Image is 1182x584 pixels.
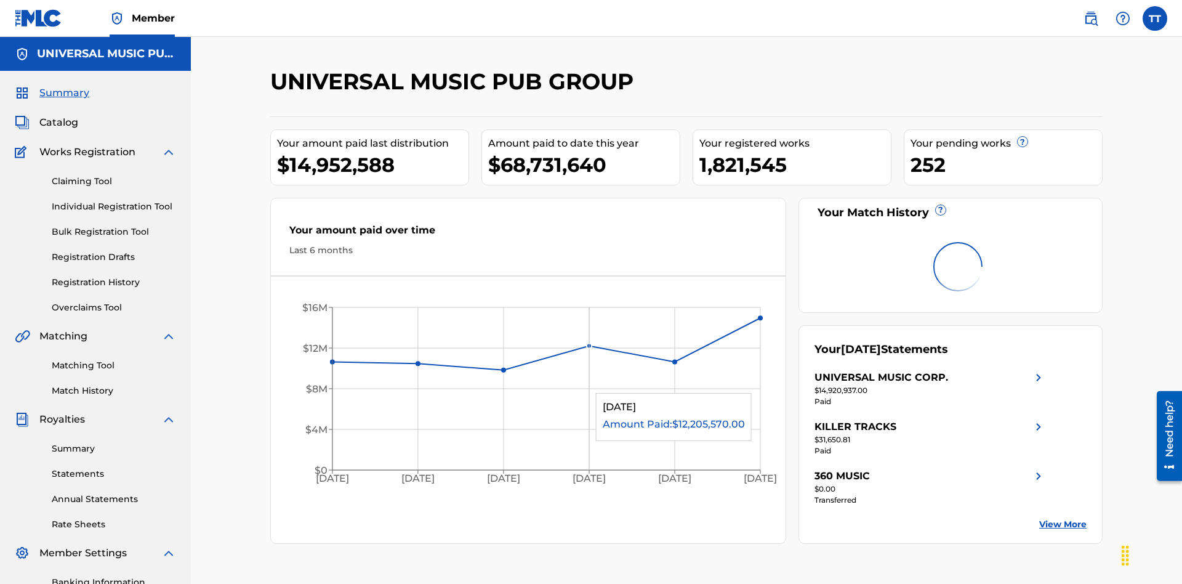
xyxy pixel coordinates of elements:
[15,412,30,427] img: Royalties
[1031,469,1046,484] img: right chevron icon
[52,384,176,397] a: Match History
[15,115,78,130] a: CatalogCatalog
[1111,6,1135,31] div: Help
[488,136,680,151] div: Amount paid to date this year
[1018,137,1027,147] span: ?
[52,301,176,314] a: Overclaims Tool
[814,420,896,434] div: KILLER TRACKS
[39,115,78,130] span: Catalog
[39,546,127,561] span: Member Settings
[315,464,328,476] tspan: $0
[15,86,89,100] a: SummarySummary
[132,11,175,25] span: Member
[52,251,176,264] a: Registration Drafts
[1116,537,1135,574] div: Drag
[814,370,1046,407] a: UNIVERSAL MUSIC CORP.right chevron icon$14,920,937.00Paid
[37,47,176,61] h5: UNIVERSAL MUSIC PUB GROUP
[110,11,124,26] img: Top Rightsholder
[911,136,1102,151] div: Your pending works
[52,493,176,506] a: Annual Statements
[270,68,640,95] h2: UNIVERSAL MUSIC PUB GROUP
[161,412,176,427] img: expand
[814,341,948,358] div: Your Statements
[52,225,176,238] a: Bulk Registration Tool
[814,205,1087,221] div: Your Match History
[814,469,1046,506] a: 360 MUSICright chevron icon$0.00Transferred
[52,200,176,213] a: Individual Registration Tool
[936,205,946,215] span: ?
[814,434,1046,445] div: $31,650.81
[52,175,176,188] a: Claiming Tool
[401,473,435,485] tspan: [DATE]
[814,370,948,385] div: UNIVERSAL MUSIC CORP.
[841,343,881,356] span: [DATE]
[15,9,62,27] img: MLC Logo
[15,546,30,561] img: Member Settings
[289,244,767,257] div: Last 6 months
[814,484,1046,495] div: $0.00
[305,424,328,436] tspan: $4M
[161,329,176,344] img: expand
[814,396,1046,407] div: Paid
[1120,525,1182,584] iframe: Chat Widget
[39,412,85,427] span: Royalties
[52,276,176,289] a: Registration History
[302,302,328,314] tspan: $16M
[52,442,176,455] a: Summary
[1031,370,1046,385] img: right chevron icon
[15,145,31,160] img: Works Registration
[699,136,891,151] div: Your registered works
[487,473,520,485] tspan: [DATE]
[316,473,349,485] tspan: [DATE]
[1148,386,1182,487] iframe: Resource Center
[814,420,1046,456] a: KILLER TRACKSright chevron icon$31,650.81Paid
[15,115,30,130] img: Catalog
[1083,11,1098,26] img: search
[161,145,176,160] img: expand
[303,343,328,354] tspan: $12M
[1031,420,1046,434] img: right chevron icon
[488,151,680,179] div: $68,731,640
[1116,11,1130,26] img: help
[277,136,468,151] div: Your amount paid last distribution
[39,86,89,100] span: Summary
[1143,6,1167,31] div: User Menu
[15,86,30,100] img: Summary
[39,145,135,160] span: Works Registration
[814,469,870,484] div: 360 MUSIC
[277,151,468,179] div: $14,952,588
[814,495,1046,506] div: Transferred
[911,151,1102,179] div: 252
[289,223,767,244] div: Your amount paid over time
[814,445,1046,456] div: Paid
[1079,6,1103,31] a: Public Search
[814,385,1046,396] div: $14,920,937.00
[15,47,30,62] img: Accounts
[52,359,176,372] a: Matching Tool
[926,235,990,299] img: preloader
[15,329,30,344] img: Matching
[161,546,176,561] img: expand
[744,473,778,485] tspan: [DATE]
[306,383,328,395] tspan: $8M
[52,468,176,481] a: Statements
[658,473,691,485] tspan: [DATE]
[699,151,891,179] div: 1,821,545
[1039,518,1087,531] a: View More
[39,329,87,344] span: Matching
[52,518,176,531] a: Rate Sheets
[573,473,606,485] tspan: [DATE]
